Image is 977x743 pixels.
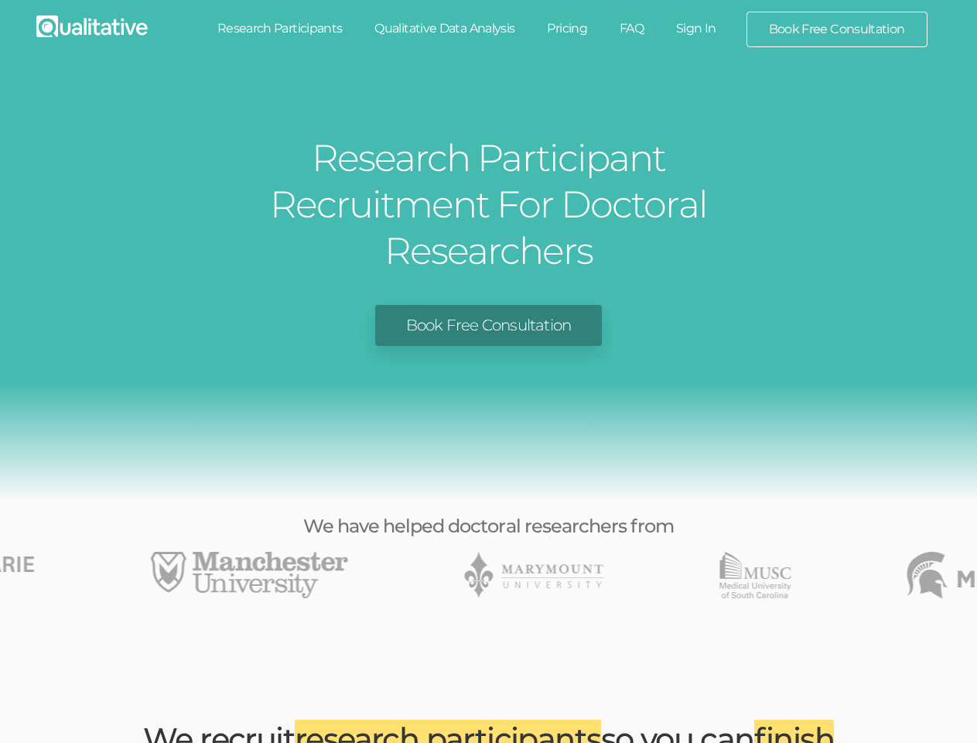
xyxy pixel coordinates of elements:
img: Medical University of South Carolina [720,552,791,598]
img: Manchester University [151,552,349,598]
h3: We have helped doctoral researchers from [118,516,860,536]
a: Pricing [531,12,603,46]
a: Book Free Consultation [375,305,602,346]
a: Sign In [660,12,733,46]
a: Qualitative Data Analysis [358,12,531,46]
li: 20 of 49 [465,552,604,598]
a: Book Free Consultation [747,12,927,46]
h1: Research Participant Recruitment For Doctoral Researchers [199,135,779,274]
a: Research Participants [201,12,359,46]
img: Qualitative [36,15,148,37]
li: 19 of 49 [151,552,349,598]
a: FAQ [603,12,660,46]
li: 21 of 49 [720,552,791,598]
img: Marymount University [465,552,604,598]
